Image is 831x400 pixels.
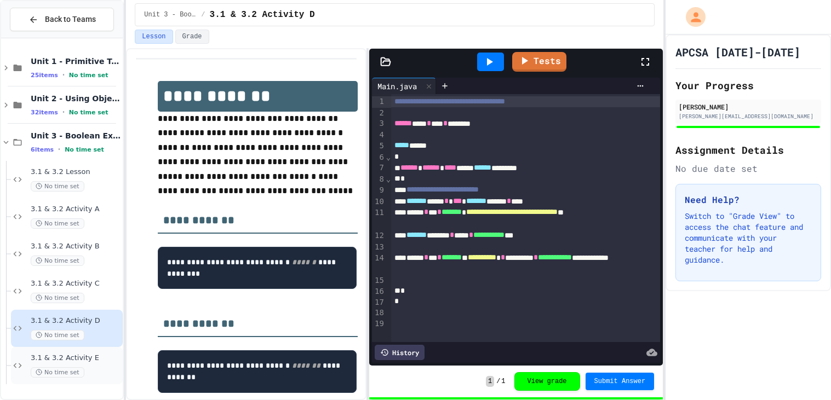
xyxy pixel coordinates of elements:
span: Unit 2 - Using Objects [31,94,121,103]
div: 8 [372,174,386,185]
button: Submit Answer [586,373,655,390]
span: 25 items [31,72,58,79]
span: 3.1 & 3.2 Activity A [31,205,121,214]
div: 17 [372,297,386,308]
div: 4 [372,130,386,141]
span: Unit 3 - Boolean Expressions [31,131,121,141]
span: No time set [31,218,84,229]
p: Switch to "Grade View" to access the chat feature and communicate with your teacher for help and ... [685,211,812,265]
span: No time set [31,256,84,266]
div: 11 [372,207,386,230]
div: 15 [372,275,386,286]
span: Fold line [386,153,391,161]
div: No due date set [675,162,821,175]
div: Main.java [372,78,436,94]
span: 32 items [31,109,58,116]
span: No time set [31,293,84,303]
div: 5 [372,141,386,152]
div: 7 [372,163,386,174]
div: 19 [372,318,386,329]
div: 16 [372,286,386,297]
div: History [375,345,425,360]
span: Fold line [386,175,391,183]
div: 18 [372,308,386,318]
div: 13 [372,242,386,253]
span: 3.1 & 3.2 Activity D [210,8,315,21]
button: Back to Teams [10,8,114,31]
span: • [62,108,65,117]
h2: Assignment Details [675,142,821,158]
div: 9 [372,185,386,196]
div: [PERSON_NAME][EMAIL_ADDRESS][DOMAIN_NAME] [679,112,818,120]
span: • [62,71,65,79]
span: No time set [31,330,84,340]
div: 6 [372,152,386,163]
span: Unit 1 - Primitive Types [31,56,121,66]
h1: APCSA [DATE]-[DATE] [675,44,800,60]
span: No time set [69,109,108,116]
button: View grade [514,372,580,391]
span: No time set [69,72,108,79]
span: No time set [31,367,84,378]
div: Main.java [372,80,422,92]
a: Tests [512,52,566,72]
div: 10 [372,196,386,208]
span: Back to Teams [45,14,96,25]
span: No time set [65,146,104,153]
button: Lesson [135,30,173,44]
h2: Your Progress [675,78,821,93]
div: 3 [372,118,386,130]
span: Unit 3 - Boolean Expressions [144,10,197,19]
div: 1 [372,96,386,108]
span: / [201,10,205,19]
span: Submit Answer [594,377,646,386]
span: 1 [501,377,505,386]
div: My Account [674,4,708,30]
div: 2 [372,108,386,119]
div: [PERSON_NAME] [679,102,818,112]
span: 3.1 & 3.2 Activity D [31,316,121,326]
span: 3.1 & 3.2 Activity C [31,279,121,288]
span: 3.1 & 3.2 Lesson [31,167,121,177]
span: 1 [486,376,494,387]
span: / [496,377,500,386]
span: 6 items [31,146,54,153]
span: 3.1 & 3.2 Activity E [31,353,121,363]
button: Grade [175,30,209,44]
div: 14 [372,253,386,276]
span: 3.1 & 3.2 Activity B [31,242,121,251]
h3: Need Help? [685,193,812,206]
span: • [58,145,60,154]
span: No time set [31,181,84,192]
div: 12 [372,230,386,242]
